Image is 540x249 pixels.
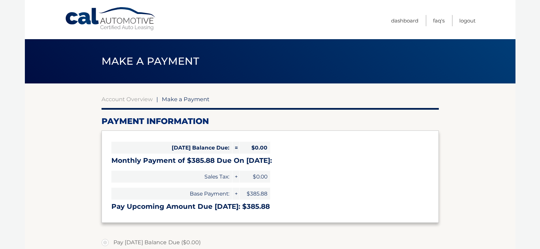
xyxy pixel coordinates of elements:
[240,171,270,183] span: $0.00
[240,188,270,200] span: $385.88
[156,96,158,103] span: |
[240,142,270,154] span: $0.00
[111,202,429,211] h3: Pay Upcoming Amount Due [DATE]: $385.88
[391,15,418,26] a: Dashboard
[111,188,232,200] span: Base Payment:
[232,142,239,154] span: =
[111,142,232,154] span: [DATE] Balance Due:
[102,55,199,67] span: Make a Payment
[162,96,210,103] span: Make a Payment
[111,171,232,183] span: Sales Tax:
[459,15,476,26] a: Logout
[232,188,239,200] span: +
[433,15,445,26] a: FAQ's
[232,171,239,183] span: +
[65,7,157,31] a: Cal Automotive
[111,156,429,165] h3: Monthly Payment of $385.88 Due On [DATE]:
[102,96,153,103] a: Account Overview
[102,116,439,126] h2: Payment Information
